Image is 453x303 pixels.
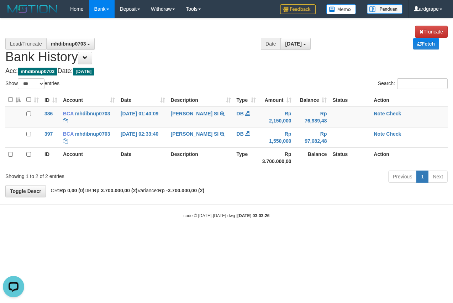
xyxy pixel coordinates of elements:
[60,93,118,107] th: Account: activate to sort column ascending
[46,38,95,50] button: mhdibnup0703
[18,78,44,89] select: Showentries
[168,93,234,107] th: Description: activate to sort column ascending
[63,118,68,124] a: Copy mhdibnup0703 to clipboard
[259,127,294,147] td: Rp 1,550,000
[326,4,356,14] img: Button%20Memo.svg
[413,38,439,49] a: Fetch
[5,93,23,107] th: : activate to sort column descending
[5,68,448,75] h4: Acc: Date:
[428,171,448,183] a: Next
[5,78,59,89] label: Show entries
[42,147,60,168] th: ID
[42,93,60,107] th: ID: activate to sort column ascending
[374,111,385,116] a: Note
[294,147,330,168] th: Balance
[386,111,401,116] a: Check
[44,111,53,116] span: 386
[416,171,428,183] a: 1
[93,188,137,193] strong: Rp 3.700.000,00 (2)
[371,93,448,107] th: Action
[259,107,294,127] td: Rp 2,150,000
[386,131,401,137] a: Check
[63,131,74,137] span: BCA
[3,3,24,24] button: Open LiveChat chat widget
[171,111,219,116] a: [PERSON_NAME] SI
[51,41,86,47] span: mhdibnup0703
[330,147,371,168] th: Status
[234,147,259,168] th: Type
[60,147,118,168] th: Account
[5,4,59,14] img: MOTION_logo.png
[118,93,168,107] th: Date: activate to sort column ascending
[280,4,316,14] img: Feedback.jpg
[285,41,302,47] span: [DATE]
[388,171,417,183] a: Previous
[330,93,371,107] th: Status
[237,213,269,218] strong: [DATE] 03:03:26
[5,170,183,180] div: Showing 1 to 2 of 2 entries
[294,127,330,147] td: Rp 97,682,48
[184,213,270,218] small: code © [DATE]-[DATE] dwg |
[5,185,46,197] a: Toggle Descr
[118,107,168,127] td: [DATE] 01:40:09
[237,131,244,137] span: DB
[294,107,330,127] td: Rp 76,989,48
[261,38,281,50] div: Date
[63,138,68,144] a: Copy mhdibnup0703 to clipboard
[168,147,234,168] th: Description
[118,147,168,168] th: Date
[259,93,294,107] th: Amount: activate to sort column ascending
[73,68,95,75] span: [DATE]
[5,26,448,64] h1: Bank History
[75,111,110,116] a: mhdibnup0703
[371,147,448,168] th: Action
[47,188,205,193] span: CR: DB: Variance:
[367,4,402,14] img: panduan.png
[23,93,42,107] th: : activate to sort column ascending
[237,111,244,116] span: DB
[5,38,46,50] div: Load/Truncate
[158,188,204,193] strong: Rp -3.700.000,00 (2)
[234,93,259,107] th: Type: activate to sort column ascending
[18,68,57,75] span: mhdibnup0703
[171,131,219,137] a: [PERSON_NAME] SI
[415,26,448,38] a: Truncate
[63,111,74,116] span: BCA
[397,78,448,89] input: Search:
[294,93,330,107] th: Balance: activate to sort column ascending
[374,131,385,137] a: Note
[44,131,53,137] span: 397
[118,127,168,147] td: [DATE] 02:33:40
[75,131,110,137] a: mhdibnup0703
[59,188,85,193] strong: Rp 0,00 (0)
[281,38,311,50] button: [DATE]
[378,78,448,89] label: Search:
[259,147,294,168] th: Rp 3.700.000,00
